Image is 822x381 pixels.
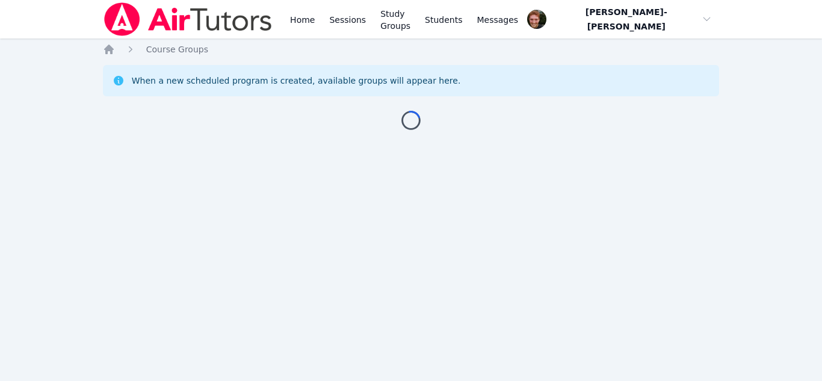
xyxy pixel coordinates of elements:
[132,75,461,87] div: When a new scheduled program is created, available groups will appear here.
[103,2,273,36] img: Air Tutors
[146,45,208,54] span: Course Groups
[477,14,519,26] span: Messages
[103,43,720,55] nav: Breadcrumb
[146,43,208,55] a: Course Groups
